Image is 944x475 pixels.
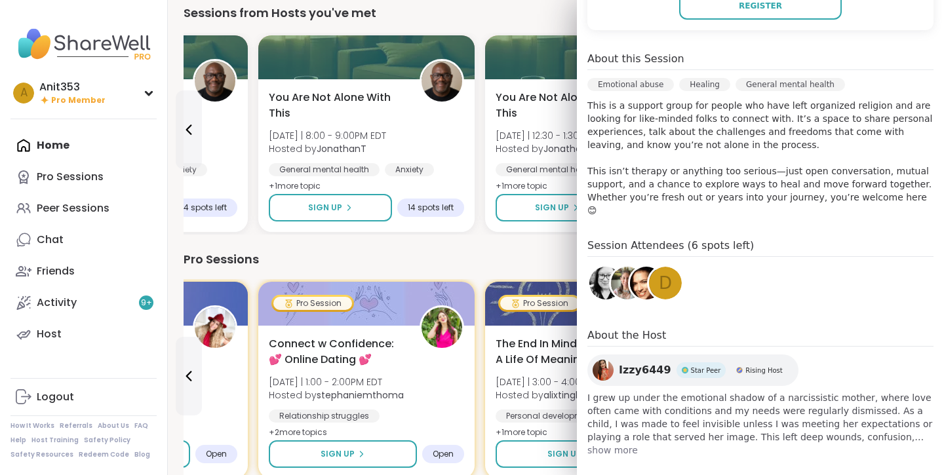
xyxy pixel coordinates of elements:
a: Friends [10,256,157,287]
div: General mental health [736,78,845,91]
span: [DATE] | 1:00 - 2:00PM EDT [269,375,404,389]
b: JonathanT [317,142,366,155]
div: Logout [37,390,74,404]
div: Sessions from Hosts you've met [184,4,928,22]
button: Sign Up [269,440,417,468]
a: Safety Policy [84,436,130,445]
a: Safety Resources [10,450,73,459]
a: Blog [134,450,150,459]
span: Hosted by [269,142,386,155]
a: Referrals [60,421,92,430]
img: ShareWell Nav Logo [10,21,157,67]
p: This is a support group for people who have left organized religion and are looking for like-mind... [587,99,934,217]
span: Open [206,449,227,459]
img: CLove [195,307,235,348]
span: Pro Member [51,95,106,106]
span: Star Peer [691,366,721,375]
img: stephaniemthoma [422,307,462,348]
a: Izzy6449Izzy6449Star PeerStar PeerRising HostRising Host [587,354,798,386]
a: Redeem Code [79,450,129,459]
span: Rising Host [745,366,782,375]
span: Sign Up [547,448,581,460]
a: Host [10,318,157,350]
img: GoingThruIt [589,267,622,299]
img: JonathanT [195,61,235,102]
span: Hosted by [269,389,404,402]
h4: About the Host [587,328,934,347]
img: Izzy6449 [593,360,614,381]
span: [DATE] | 3:00 - 4:00PM EDT [496,375,612,389]
button: Sign Up [496,440,644,468]
span: [DATE] | 12:30 - 1:30PM EDT [496,129,610,142]
span: 9 + [141,297,152,309]
span: You Are Not Alone With This [269,90,405,121]
b: stephaniemthoma [317,389,404,402]
span: Hosted by [496,142,610,155]
div: Healing [679,78,730,91]
h4: Session Attendees (6 spots left) [587,238,934,257]
div: Personal development [496,409,606,423]
div: Peer Sessions [37,201,109,216]
h4: About this Session [587,51,684,67]
a: Help [10,436,26,445]
span: Open [433,449,454,459]
a: FAQ [134,421,148,430]
div: Host [37,327,62,341]
div: General mental health [269,163,380,176]
a: Peer Sessions [10,193,157,224]
span: Sign Up [308,202,342,214]
div: Pro Session [500,297,579,310]
img: Star Peer [682,367,688,373]
a: Activity9+ [10,287,157,318]
a: How It Works [10,421,54,430]
span: Hosted by [496,389,612,402]
a: Chat [10,224,157,256]
a: Pro Sessions [10,161,157,193]
span: The End In Mind: Creating A Life Of Meaning [496,336,632,368]
span: [DATE] | 8:00 - 9:00PM EDT [269,129,386,142]
span: Connect w Confidence: 💕 Online Dating 💕 [269,336,405,368]
span: Izzy6449 [619,362,671,378]
a: Julie1981 [609,265,646,301]
div: Pro Sessions [37,170,104,184]
b: JonathanT [543,142,593,155]
button: Sign Up [496,194,619,221]
img: Rising Host [736,367,743,373]
span: You Are Not Alone With This [496,90,632,121]
span: Sign Up [321,448,355,460]
img: JonathanT [422,61,462,102]
span: I grew up under the emotional shadow of a narcissistic mother, where love often came with conditi... [587,391,934,444]
a: Angela227 [628,265,665,301]
div: Activity [37,295,77,310]
a: GoingThruIt [587,265,624,301]
div: Friends [37,264,75,278]
span: 14 spots left [408,202,454,213]
span: A [20,85,28,102]
a: Host Training [31,436,79,445]
div: Emotional abuse [587,78,674,91]
div: General mental health [496,163,606,176]
img: Julie1981 [611,267,644,299]
div: Relationship struggles [269,409,380,423]
img: Angela227 [630,267,663,299]
span: show more [587,444,934,457]
span: 14 spots left [181,202,227,213]
div: Pro Sessions [184,250,928,269]
a: Logout [10,381,157,413]
div: Pro Session [273,297,352,310]
div: Chat [37,233,64,247]
div: Anit353 [39,80,106,94]
span: Sign Up [535,202,569,214]
a: d [647,265,684,301]
a: About Us [98,421,129,430]
button: Sign Up [269,194,392,221]
div: Anxiety [385,163,434,176]
span: d [659,271,672,296]
b: alixtingle [543,389,583,402]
